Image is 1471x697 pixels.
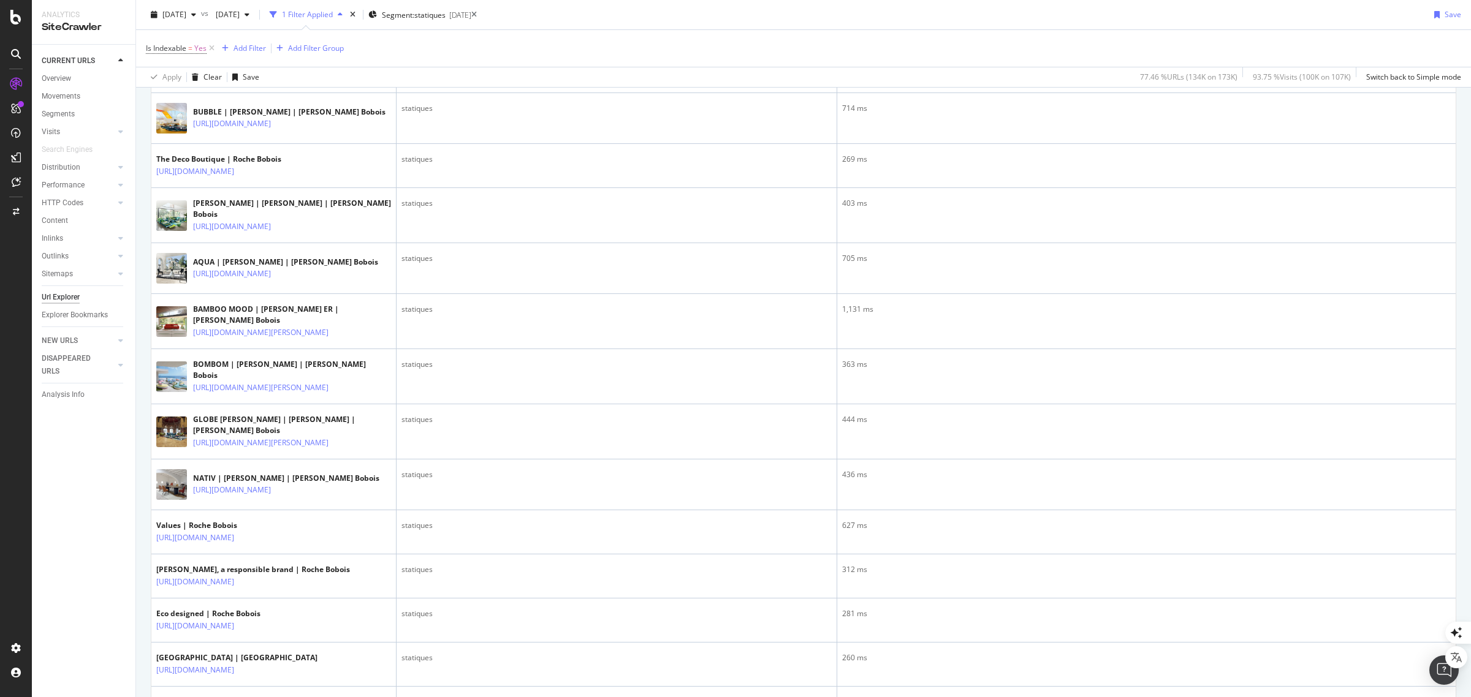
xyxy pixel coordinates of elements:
[401,304,832,315] div: statiques
[193,107,386,118] div: BUBBLE | [PERSON_NAME] | [PERSON_NAME] Bobois
[842,103,1451,114] div: 714 ms
[42,126,115,138] a: Visits
[42,179,115,192] a: Performance
[193,304,391,326] div: BAMBOO MOOD | [PERSON_NAME] ER | [PERSON_NAME] Bobois
[42,388,85,401] div: Analysis Info
[42,55,115,67] a: CURRENT URLS
[156,664,234,676] a: [URL][DOMAIN_NAME]
[146,5,201,24] button: [DATE]
[401,359,832,370] div: statiques
[42,214,68,227] div: Content
[42,108,75,121] div: Segments
[42,143,105,156] a: Search Engines
[193,484,271,496] a: [URL][DOMAIN_NAME]
[42,55,95,67] div: CURRENT URLS
[156,200,187,231] img: main image
[1429,5,1461,24] button: Save
[42,309,108,322] div: Explorer Bookmarks
[42,72,71,85] div: Overview
[42,126,60,138] div: Visits
[288,43,344,53] div: Add Filter Group
[401,608,832,619] div: statiques
[194,40,207,57] span: Yes
[42,143,93,156] div: Search Engines
[1253,72,1351,82] div: 93.75 % Visits ( 100K on 107K )
[156,532,234,544] a: [URL][DOMAIN_NAME]
[193,220,271,233] a: [URL][DOMAIN_NAME]
[201,8,211,18] span: vs
[42,72,127,85] a: Overview
[401,652,832,663] div: statiques
[42,250,115,263] a: Outlinks
[401,564,832,575] div: statiques
[156,416,187,447] img: main image
[42,268,73,281] div: Sitemaps
[401,414,832,425] div: statiques
[401,154,832,165] div: statiques
[243,72,259,82] div: Save
[193,257,378,268] div: AQUA | [PERSON_NAME] | [PERSON_NAME] Bobois
[42,90,80,103] div: Movements
[234,43,266,53] div: Add Filter
[382,10,446,20] span: Segment: statiques
[42,214,127,227] a: Content
[42,268,115,281] a: Sitemaps
[42,334,78,347] div: NEW URLS
[211,9,240,20] span: 2025 May. 12th
[42,90,127,103] a: Movements
[42,291,80,304] div: Url Explorer
[156,564,350,575] div: [PERSON_NAME], a responsible brand | Roche Bobois
[162,72,181,82] div: Apply
[211,5,254,24] button: [DATE]
[348,9,358,21] div: times
[1361,67,1461,87] button: Switch back to Simple mode
[42,20,126,34] div: SiteCrawler
[193,198,391,220] div: [PERSON_NAME] | [PERSON_NAME] | [PERSON_NAME] Bobois
[401,469,832,480] div: statiques
[265,5,348,24] button: 1 Filter Applied
[842,469,1451,480] div: 436 ms
[401,103,832,114] div: statiques
[42,179,85,192] div: Performance
[842,608,1451,619] div: 281 ms
[842,154,1451,165] div: 269 ms
[193,118,271,130] a: [URL][DOMAIN_NAME]
[449,10,471,20] div: [DATE]
[156,165,234,178] a: [URL][DOMAIN_NAME]
[146,43,186,53] span: Is Indexable
[42,232,63,245] div: Inlinks
[156,576,234,588] a: [URL][DOMAIN_NAME]
[42,388,127,401] a: Analysis Info
[282,9,333,20] div: 1 Filter Applied
[156,469,187,500] img: main image
[842,304,1451,315] div: 1,131 ms
[146,67,181,87] button: Apply
[401,520,832,531] div: statiques
[272,41,344,56] button: Add Filter Group
[227,67,259,87] button: Save
[156,652,317,663] div: [GEOGRAPHIC_DATA] | [GEOGRAPHIC_DATA]
[42,352,104,378] div: DISAPPEARED URLS
[193,414,391,436] div: GLOBE [PERSON_NAME] | [PERSON_NAME] | [PERSON_NAME] Bobois
[401,198,832,209] div: statiques
[842,359,1451,370] div: 363 ms
[203,72,222,82] div: Clear
[42,10,126,20] div: Analytics
[156,253,187,284] img: main image
[193,268,271,280] a: [URL][DOMAIN_NAME]
[42,352,115,378] a: DISAPPEARED URLS
[42,232,115,245] a: Inlinks
[1366,72,1461,82] div: Switch back to Simple mode
[193,326,329,339] a: [URL][DOMAIN_NAME][PERSON_NAME]
[193,437,329,449] a: [URL][DOMAIN_NAME][PERSON_NAME]
[156,306,187,337] img: main image
[401,253,832,264] div: statiques
[156,361,187,392] img: main image
[156,620,234,632] a: [URL][DOMAIN_NAME]
[156,520,274,531] div: Values | Roche Bobois
[1429,655,1459,685] div: Open Intercom Messenger
[42,161,115,174] a: Distribution
[842,652,1451,663] div: 260 ms
[156,608,274,619] div: Eco designed | Roche Bobois
[187,67,222,87] button: Clear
